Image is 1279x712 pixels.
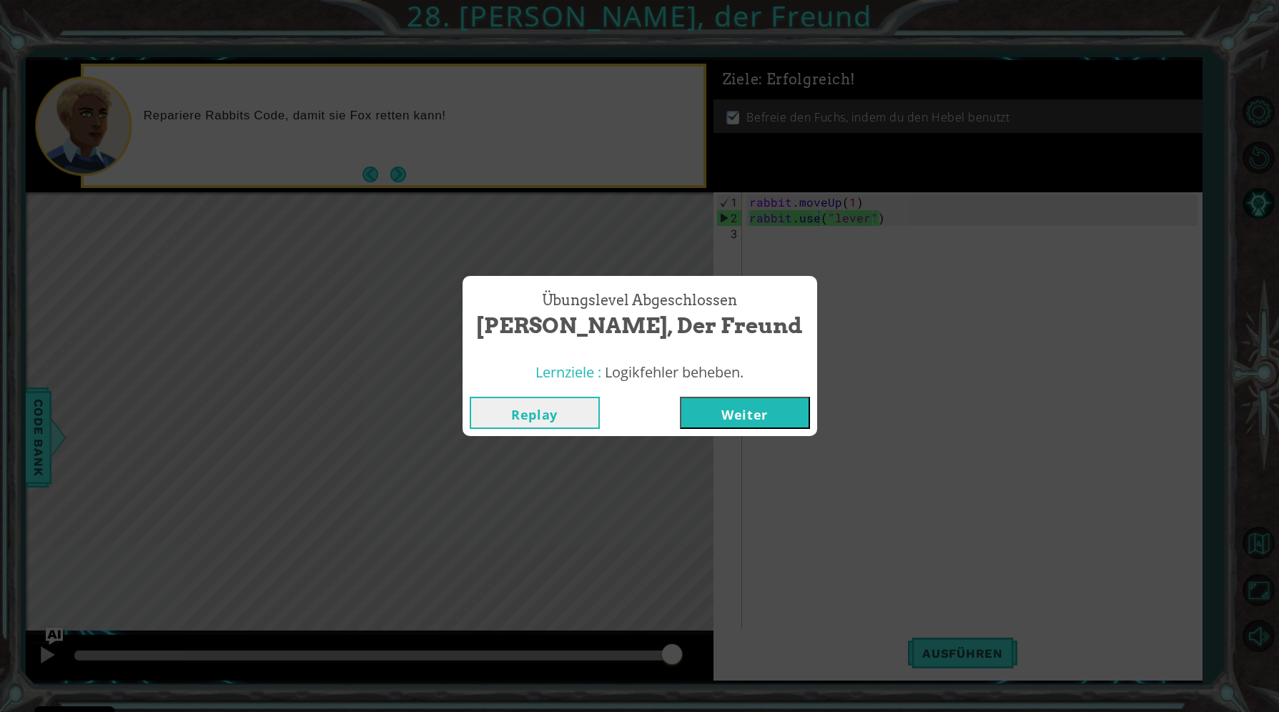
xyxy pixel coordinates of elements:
button: Replay [470,397,600,429]
span: Logikfehler beheben. [605,362,744,382]
button: Weiter [680,397,810,429]
span: Übungslevel Abgeschlossen [542,290,737,311]
span: Lernziele : [535,362,601,382]
span: [PERSON_NAME], der Freund [477,310,803,341]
